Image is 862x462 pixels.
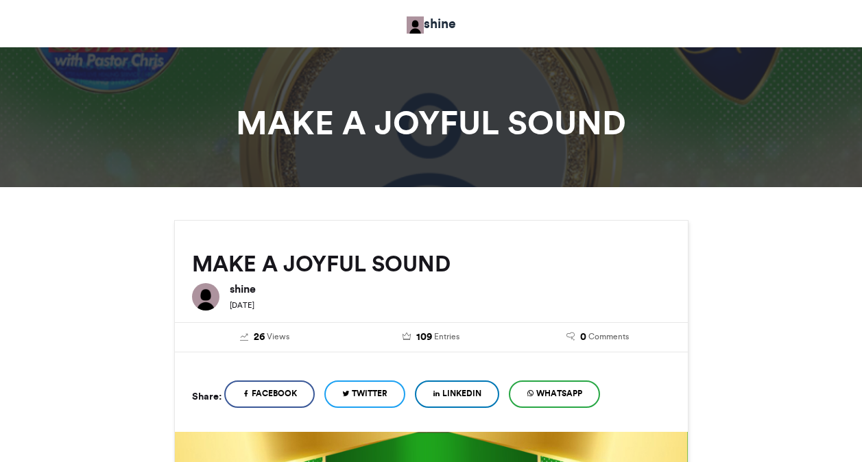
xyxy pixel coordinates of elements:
[434,330,459,343] span: Entries
[442,387,481,400] span: LinkedIn
[324,380,405,408] a: Twitter
[192,252,671,276] h2: MAKE A JOYFUL SOUND
[415,380,499,408] a: LinkedIn
[536,387,582,400] span: WhatsApp
[267,330,289,343] span: Views
[192,387,222,405] h5: Share:
[525,330,671,345] a: 0 Comments
[252,387,297,400] span: Facebook
[416,330,432,345] span: 109
[509,380,600,408] a: WhatsApp
[192,330,338,345] a: 26 Views
[407,14,456,34] a: shine
[580,330,586,345] span: 0
[352,387,387,400] span: Twitter
[224,380,315,408] a: Facebook
[230,300,254,310] small: [DATE]
[192,283,219,311] img: shine
[407,16,424,34] img: Keetmanshoop Crusade
[230,283,671,294] h6: shine
[254,330,265,345] span: 26
[588,330,629,343] span: Comments
[51,106,812,139] h1: MAKE A JOYFUL SOUND
[358,330,504,345] a: 109 Entries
